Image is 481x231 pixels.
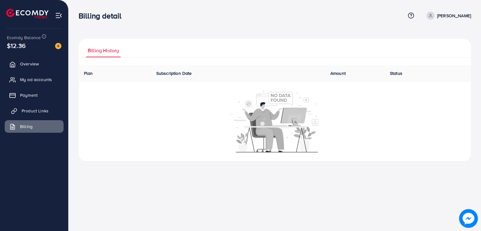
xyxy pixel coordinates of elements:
span: Status [390,70,402,76]
img: image [55,43,61,49]
span: My ad accounts [20,76,52,83]
a: Product Links [5,105,64,117]
p: [PERSON_NAME] [437,12,471,19]
img: image [459,209,478,228]
a: My ad accounts [5,73,64,86]
h3: Billing detail [79,11,127,20]
span: Billing History [88,47,119,54]
span: Billing [20,123,33,130]
span: Payment [20,92,38,98]
span: $12.36 [7,41,26,50]
span: Subscription Date [156,70,192,76]
span: Overview [20,61,39,67]
img: logo [6,9,49,18]
img: menu [55,12,62,19]
a: [PERSON_NAME] [424,12,471,20]
a: Overview [5,58,64,70]
a: Billing [5,120,64,133]
a: Payment [5,89,64,101]
img: No account [231,90,318,152]
span: Amount [330,70,346,76]
span: Plan [84,70,93,76]
span: Ecomdy Balance [7,34,41,41]
span: Product Links [22,108,49,114]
